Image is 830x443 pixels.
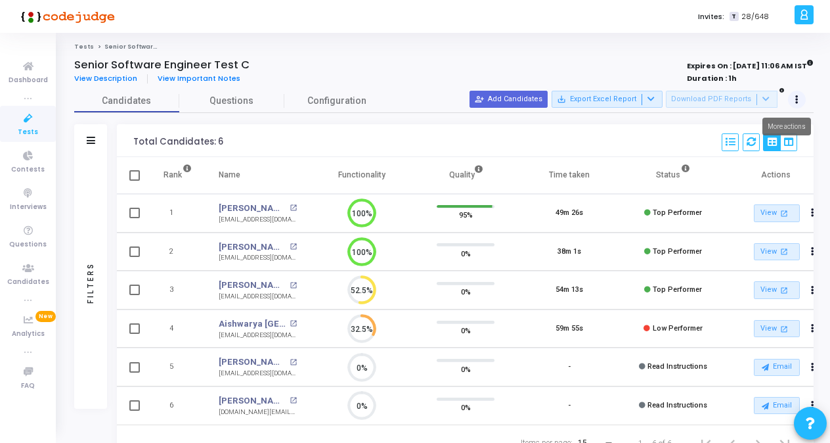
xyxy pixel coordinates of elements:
[74,74,148,83] a: View Description
[549,168,590,182] div: Time taken
[470,91,548,108] button: Add Candidates
[74,43,814,51] nav: breadcrumb
[461,362,471,375] span: 0%
[754,397,800,414] button: Email
[7,277,49,288] span: Candidates
[219,253,297,263] div: [EMAIL_ADDRESS][DOMAIN_NAME]
[552,91,663,108] button: Export Excel Report
[150,348,206,386] td: 5
[290,243,297,250] mat-icon: open_in_new
[290,359,297,366] mat-icon: open_in_new
[556,285,583,296] div: 54m 13s
[647,362,707,371] span: Read Instructions
[150,310,206,348] td: 4
[804,281,822,300] button: Actions
[104,43,211,51] span: Senior Software Engineer Test C
[741,11,769,22] span: 28/648
[557,95,566,104] mat-icon: save_alt
[290,282,297,289] mat-icon: open_in_new
[804,204,822,223] button: Actions
[461,285,471,298] span: 0%
[779,285,790,296] mat-icon: open_in_new
[310,157,414,194] th: Functionality
[698,11,724,22] label: Invites:
[459,208,473,221] span: 95%
[804,397,822,415] button: Actions
[307,94,366,108] span: Configuration
[647,401,707,409] span: Read Instructions
[219,356,286,369] a: [PERSON_NAME]
[556,323,583,335] div: 59m 55s
[779,246,790,257] mat-icon: open_in_new
[653,285,702,294] span: Top Performer
[754,320,800,338] a: View
[133,137,223,147] div: Total Candidates: 6
[21,381,35,392] span: FAQ
[653,247,702,256] span: Top Performer
[461,401,471,414] span: 0%
[754,243,800,261] a: View
[148,74,250,83] a: View Important Notes
[16,3,115,30] img: logo
[35,311,56,322] span: New
[290,204,297,212] mat-icon: open_in_new
[730,12,738,22] span: T
[85,210,97,355] div: Filters
[219,317,286,331] a: Aishwarya [GEOGRAPHIC_DATA]
[556,208,583,219] div: 49m 26s
[150,194,206,233] td: 1
[9,239,47,250] span: Questions
[568,400,571,411] div: -
[150,386,206,425] td: 6
[804,319,822,338] button: Actions
[687,57,814,72] strong: Expires On : [DATE] 11:06 AM IST
[762,118,811,135] div: More actions
[219,408,297,417] div: [DOMAIN_NAME][EMAIL_ADDRESS][DOMAIN_NAME]
[150,271,206,310] td: 3
[687,73,737,83] strong: Duration : 1h
[653,208,702,217] span: Top Performer
[557,246,581,258] div: 38m 1s
[12,329,45,340] span: Analytics
[219,394,286,408] a: [PERSON_NAME]
[414,157,517,194] th: Quality
[150,233,206,271] td: 2
[290,397,297,404] mat-icon: open_in_new
[74,94,179,108] span: Candidates
[779,208,790,219] mat-icon: open_in_new
[18,127,38,138] span: Tests
[725,157,829,194] th: Actions
[9,75,48,86] span: Dashboard
[804,243,822,261] button: Actions
[666,91,777,108] button: Download PDF Reports
[461,324,471,337] span: 0%
[653,324,703,333] span: Low Performer
[290,320,297,327] mat-icon: open_in_new
[74,43,94,51] a: Tests
[461,246,471,260] span: 0%
[754,281,800,299] a: View
[475,95,484,104] mat-icon: person_add_alt
[74,73,137,83] span: View Description
[219,202,286,215] a: [PERSON_NAME]
[11,164,45,175] span: Contests
[219,369,297,379] div: [EMAIL_ADDRESS][DOMAIN_NAME]
[150,157,206,194] th: Rank
[219,168,240,182] div: Name
[158,73,240,83] span: View Important Notes
[219,331,297,340] div: [EMAIL_ADDRESS][DOMAIN_NAME]
[621,157,725,194] th: Status
[219,279,286,292] a: [PERSON_NAME]
[219,241,286,254] a: [PERSON_NAME]
[179,94,284,108] span: Questions
[219,215,297,225] div: [EMAIL_ADDRESS][DOMAIN_NAME]
[568,361,571,373] div: -
[754,359,800,376] button: Email
[754,204,800,222] a: View
[779,323,790,335] mat-icon: open_in_new
[74,58,250,72] h4: Senior Software Engineer Test C
[804,358,822,377] button: Actions
[10,202,47,213] span: Interviews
